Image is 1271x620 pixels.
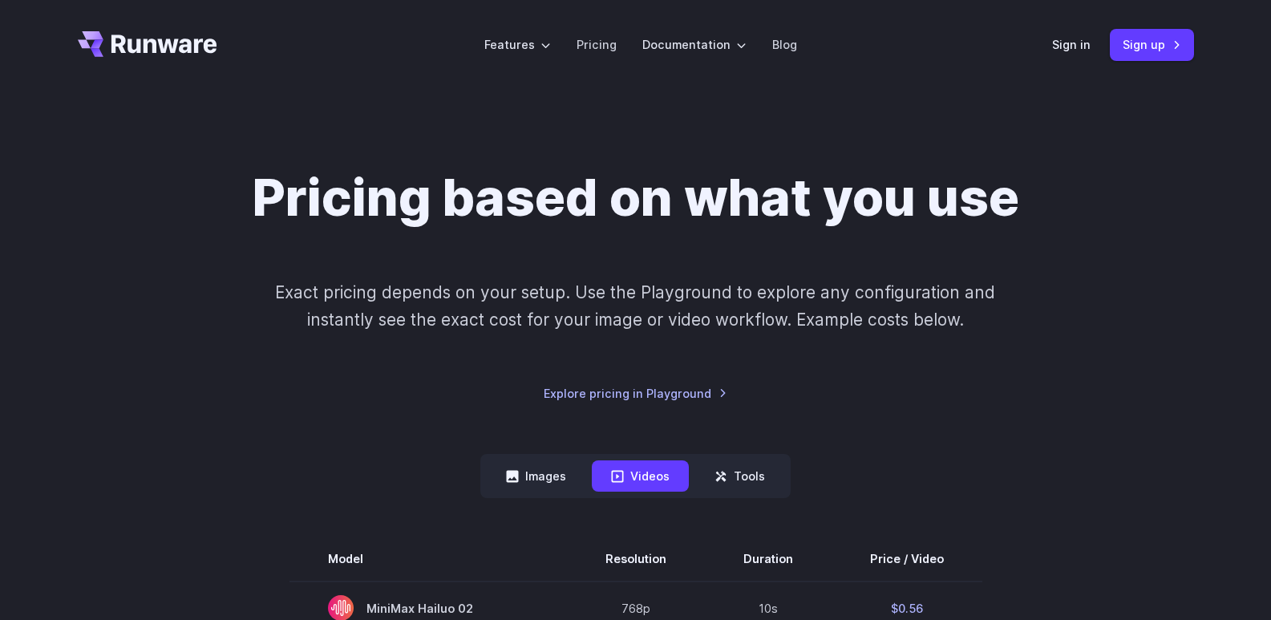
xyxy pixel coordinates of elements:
[1110,29,1194,60] a: Sign up
[484,35,551,54] label: Features
[487,460,585,492] button: Images
[705,537,832,582] th: Duration
[577,35,617,54] a: Pricing
[78,31,217,57] a: Go to /
[1052,35,1091,54] a: Sign in
[245,279,1026,333] p: Exact pricing depends on your setup. Use the Playground to explore any configuration and instantl...
[832,537,982,582] th: Price / Video
[289,537,567,582] th: Model
[772,35,797,54] a: Blog
[544,384,727,403] a: Explore pricing in Playground
[592,460,689,492] button: Videos
[253,167,1019,228] h1: Pricing based on what you use
[567,537,705,582] th: Resolution
[695,460,784,492] button: Tools
[642,35,747,54] label: Documentation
